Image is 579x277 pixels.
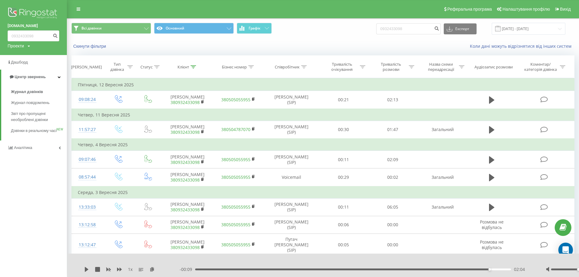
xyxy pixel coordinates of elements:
td: 02:09 [368,151,417,168]
a: Дзвінки в реальному часіNEW [11,125,67,136]
span: Дзвінки в реальному часі [11,128,57,134]
div: 13:33:03 [78,201,97,213]
td: Четвер, 11 Вересня 2025 [72,109,574,121]
a: 380932433098 [171,129,200,135]
a: 380932433098 [171,177,200,183]
td: 00:30 [319,121,368,139]
td: 01:47 [368,121,417,139]
span: Журнал повідомлень [11,100,50,106]
div: 09:07:46 [78,154,97,165]
button: Скинути фільтри [71,43,109,49]
td: [PERSON_NAME] [162,198,213,216]
td: 00:05 [319,234,368,256]
td: Пугач [PERSON_NAME] (SIP) [264,234,319,256]
td: [PERSON_NAME] (SIP) [264,121,319,139]
span: Аналiтика [14,145,32,150]
div: Тривалість очікування [326,62,358,72]
td: 00:02 [368,168,417,186]
div: 09:08:24 [78,94,97,106]
a: 380932433098 [171,99,200,105]
span: Всі дзвінки [81,26,102,31]
a: 380932433098 [171,207,200,213]
div: 13:12:47 [78,239,97,251]
span: Дашборд [11,60,28,64]
td: 00:11 [319,198,368,216]
div: Тривалість розмови [375,62,407,72]
input: Пошук за номером [8,30,59,41]
td: [PERSON_NAME] (SIP) [264,151,319,168]
td: 06:05 [368,198,417,216]
a: 380504787070 [221,126,250,132]
div: Open Intercom Messenger [558,243,573,257]
a: 380505055955 [221,97,250,102]
div: 13:12:58 [78,219,97,231]
a: 380932433098 [171,224,200,230]
span: Графік [249,26,260,30]
span: 1 x [128,266,133,272]
button: Основний [154,23,234,34]
td: Середа, 3 Вересня 2025 [72,186,574,199]
td: Загальний [417,198,468,216]
div: [PERSON_NAME] [71,64,102,70]
a: 380505055955 [221,174,250,180]
a: 380505055955 [221,204,250,210]
td: 00:11 [319,151,368,168]
a: Звіт про пропущені необроблені дзвінки [11,108,67,125]
div: Проекти [8,43,24,49]
span: Розмова не відбулась [480,219,504,230]
td: [PERSON_NAME] [162,168,213,186]
td: [PERSON_NAME] (SIP) [264,216,319,234]
span: Налаштування профілю [502,7,550,12]
div: Клієнт [177,64,189,70]
button: Експорт [444,23,477,34]
a: Коли дані можуть відрізнятися вiд інших систем [470,43,574,49]
span: Розмова не відбулась [480,239,504,250]
td: [PERSON_NAME] [162,151,213,168]
span: Вихід [560,7,571,12]
a: 380932433098 [171,159,200,165]
div: Бізнес номер [222,64,247,70]
td: Четвер, 4 Вересня 2025 [72,139,574,151]
a: Журнал повідомлень [11,97,67,108]
span: Центр звернень [15,74,46,79]
div: Статус [140,64,153,70]
td: [PERSON_NAME] (SIP) [264,198,319,216]
a: 380505055955 [221,242,250,248]
a: 380932433098 [171,244,200,250]
td: П’ятниця, 12 Вересня 2025 [72,79,574,91]
span: - 00:09 [180,266,195,272]
span: Звіт про пропущені необроблені дзвінки [11,111,64,123]
button: Всі дзвінки [71,23,151,34]
div: Аудіозапис розмови [474,64,513,70]
td: 00:00 [368,216,417,234]
td: 00:06 [319,216,368,234]
div: 11:57:27 [78,124,97,136]
a: Журнал дзвінків [11,86,67,97]
span: 02:04 [514,266,525,272]
span: Журнал дзвінків [11,89,43,95]
td: [PERSON_NAME] [162,121,213,139]
td: Загальний [417,121,468,139]
td: 00:00 [368,234,417,256]
a: Центр звернень [1,70,67,84]
div: Співробітник [275,64,300,70]
div: Назва схеми переадресації [425,62,457,72]
td: 00:21 [319,91,368,109]
td: [PERSON_NAME] [162,91,213,109]
div: Accessibility label [488,268,491,271]
div: Коментар/категорія дзвінка [523,62,558,72]
button: Графік [237,23,272,34]
td: [PERSON_NAME] (SIP) [264,91,319,109]
span: Реферальна програма [447,7,492,12]
td: Загальний [417,168,468,186]
td: Voicemail [264,168,319,186]
input: Пошук за номером [376,23,441,34]
a: 380505055955 [221,222,250,227]
div: Тип дзвінка [109,62,126,72]
td: [PERSON_NAME] [162,234,213,256]
td: [PERSON_NAME] [162,216,213,234]
img: Ringostat logo [8,6,59,21]
div: 08:57:44 [78,171,97,183]
td: 00:29 [319,168,368,186]
td: 02:13 [368,91,417,109]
